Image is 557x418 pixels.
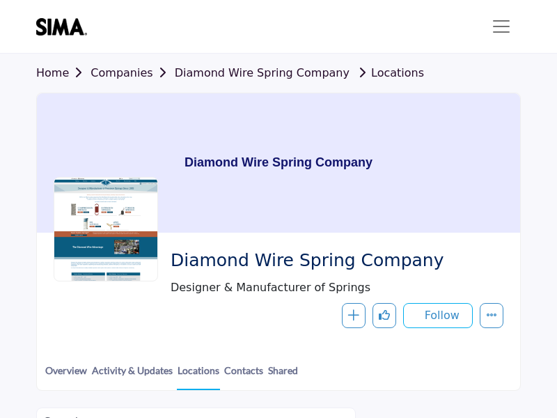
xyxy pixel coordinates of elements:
[267,363,299,389] a: Shared
[45,363,88,389] a: Overview
[177,363,220,390] a: Locations
[482,13,521,40] button: Toggle navigation
[91,66,174,79] a: Companies
[36,66,91,79] a: Home
[171,249,493,272] span: Diamond Wire Spring Company
[353,66,424,79] a: Locations
[480,303,503,328] button: More details
[185,93,372,233] h1: Diamond Wire Spring Company
[171,279,496,296] span: Designer & Manufacturer of Springs
[91,363,173,389] a: Activity & Updates
[36,18,94,36] img: site Logo
[372,303,396,328] button: Like
[403,303,473,328] button: Follow
[223,363,264,389] a: Contacts
[175,66,350,79] a: Diamond Wire Spring Company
